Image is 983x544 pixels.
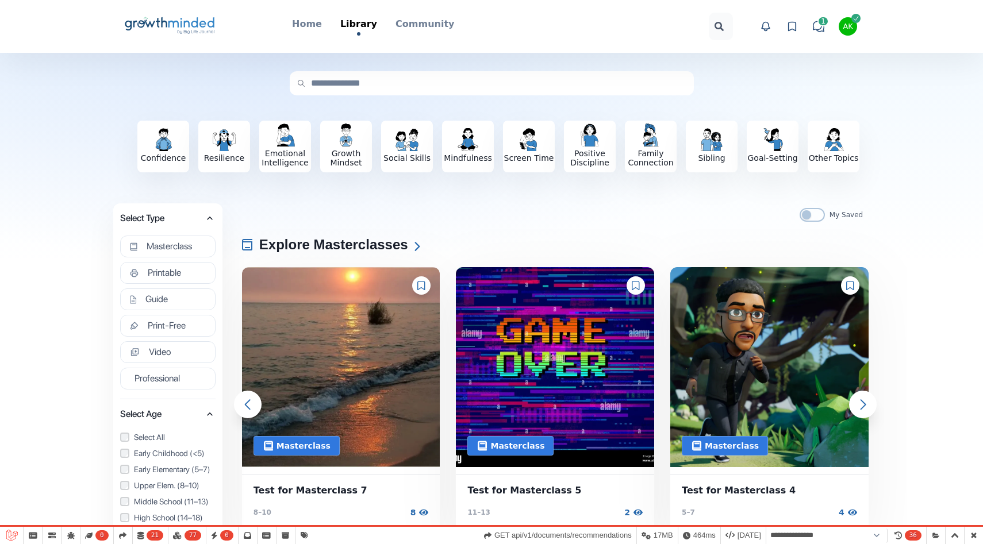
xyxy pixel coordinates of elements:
p: 8–10 [254,507,271,518]
p: 2 [624,507,630,519]
button: Social Skills [381,121,433,172]
span: 77 [185,530,201,541]
p: Masterclass [277,440,331,452]
img: Family Connection [639,124,662,146]
button: Anhelina Kravets [839,17,857,36]
div: Select Type [120,315,216,341]
p: 5–7 [682,507,695,518]
input: High School (14–18) [120,513,129,522]
div: Select Type [120,341,216,368]
span: Select Age [120,406,204,422]
img: Goal-Setting [761,128,784,151]
span: Printable [148,267,181,279]
button: Sibling [686,121,738,172]
div: Select Type [120,262,216,288]
img: Emotional Intelligence [274,124,297,146]
h3: Family Connection [625,149,677,167]
span: Professional [135,373,180,384]
h3: Confidence [137,153,189,163]
img: Icons11-1730282252.svg [477,440,488,452]
img: Confidence [152,128,175,151]
input: Middle School (11–13) [120,497,129,506]
button: Professional [120,368,216,389]
button: Screen Time [503,121,555,172]
p: Library [340,17,377,31]
h3: Emotional Intelligence [259,149,311,167]
span: Test for Masterclass 5 [467,484,643,497]
p: 11–13 [467,507,490,518]
a: Test for Masterclass 78–10 [242,474,440,533]
a: Community [395,17,454,32]
button: Confidence [137,121,189,172]
label: Early Childhood (<5) [120,447,216,459]
div: Select Type [120,368,216,394]
button: Video [120,341,216,363]
span: 36 [905,530,921,541]
span: Select Type [120,210,204,226]
h3: Positive Discipline [564,149,616,167]
button: Print-Free [120,315,216,337]
a: Test for Masterclass 511–13 [456,474,654,533]
button: Positive Discipline [564,121,616,172]
button: Select Age [120,406,216,422]
img: Resilience [213,128,236,151]
img: Social Skills [395,128,418,151]
button: Other Topics [808,121,859,172]
h3: Resilience [198,153,250,163]
label: Middle School (11–13) [120,496,216,507]
span: Test for Masterclass 4 [682,484,857,497]
span: 0 [95,530,109,541]
h2: Explore Masterclasses [236,231,430,259]
button: Resilience [198,121,250,172]
input: Early Childhood (<5) [120,449,129,458]
img: Icons11-1730282252.svg [263,440,274,452]
label: Upper Elem. (8–10) [120,480,216,491]
img: Mindfulness [456,128,479,151]
button: Mindfulness [442,121,494,172]
button: Printable [120,262,216,284]
button: Select Type [120,210,216,226]
span: 21 [147,530,163,541]
span: Print-Free [148,320,186,331]
a: 1 [810,18,827,35]
p: Community [395,17,454,31]
a: Home [292,17,322,32]
div: Select Type [120,288,216,315]
h3: Screen Time [503,153,555,163]
p: 4 [839,507,844,519]
img: Sibling [700,128,723,151]
span: Video [149,346,171,358]
span: 0 [220,530,233,541]
p: Home [292,17,322,31]
input: Select All [120,433,129,442]
h3: Social Skills [381,153,433,163]
span: Test for Masterclass 7 [254,484,429,497]
span: 1 [817,16,829,26]
button: Goal-Setting [747,121,798,172]
img: Other Topics [822,128,845,151]
div: Select Age [120,425,216,544]
h3: Other Topics [808,153,859,163]
img: BLJ Resource [456,267,654,467]
div: Select Type [120,229,216,262]
img: BLJ Resource [670,267,869,467]
span: Guide [145,294,168,305]
p: Masterclass [490,440,544,452]
label: Select All [120,431,216,443]
button: Family Connection [625,121,677,172]
h3: Goal-Setting [747,153,798,163]
p: 8 [410,507,416,519]
a: Library [340,17,377,36]
div: Anhelina Kravets [843,23,853,30]
input: Early Elementary (5–7) [120,465,129,474]
span: My Saved [830,208,863,222]
button: Emotional Intelligence [259,121,311,172]
img: Growth Mindset [335,124,358,146]
label: High School (14–18) [120,512,216,523]
a: BLJ Resource [242,267,440,467]
span: Masterclass [147,241,192,252]
button: Guide [120,288,216,310]
img: Icons11-1730282252.svg [691,440,702,452]
input: Upper Elem. (8–10) [120,481,129,490]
